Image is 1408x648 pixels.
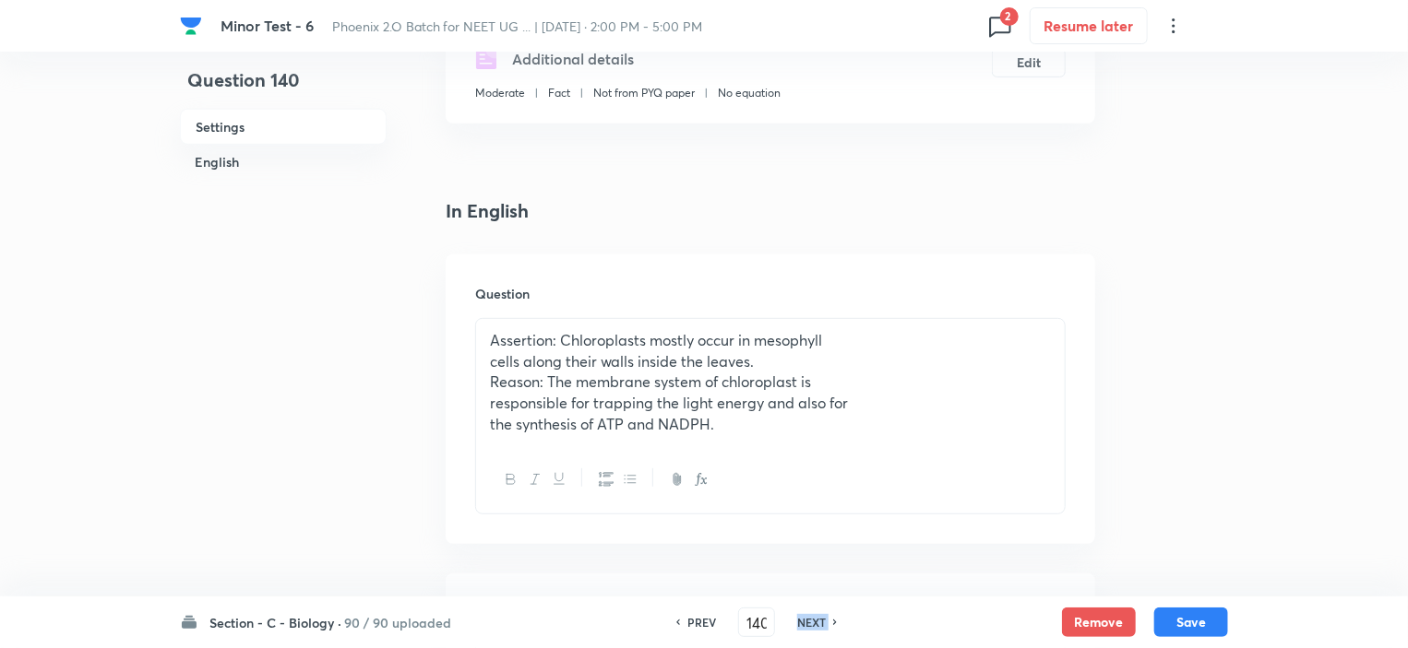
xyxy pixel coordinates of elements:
p: No equation [718,85,781,101]
button: Save [1154,607,1228,637]
a: Company Logo [180,15,206,37]
button: Remove [1062,607,1136,637]
h6: 90 / 90 uploaded [344,613,451,632]
p: responsible for trapping the light energy and also for [490,393,1051,414]
p: Not from PYQ paper [593,85,695,101]
h6: English [180,145,387,179]
img: questionDetails.svg [475,48,497,70]
p: Moderate [475,85,525,101]
h4: In English [446,197,1095,225]
h6: NEXT [797,614,826,630]
button: Resume later [1030,7,1148,44]
img: Company Logo [180,15,202,37]
span: Phoenix 2.O Batch for NEET UG ... | [DATE] · 2:00 PM - 5:00 PM [332,18,703,35]
button: Edit [992,48,1066,77]
p: Assertion: Chloroplasts mostly occur in mesophyll [490,330,1051,351]
h6: PREV [687,614,716,630]
h4: Question 140 [180,66,387,109]
p: Reason: The membrane system of chloroplast is [490,371,1051,393]
span: 2 [1000,7,1019,26]
p: Fact [548,85,570,101]
h6: Section - C - Biology · [209,613,341,632]
p: the synthesis of ATP and NADPH. [490,414,1051,435]
h5: Additional details [512,48,634,70]
span: Minor Test - 6 [221,16,314,35]
h6: Settings [180,109,387,145]
h6: Question [475,284,1066,303]
p: cells along their walls inside the leaves. [490,351,1051,372]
